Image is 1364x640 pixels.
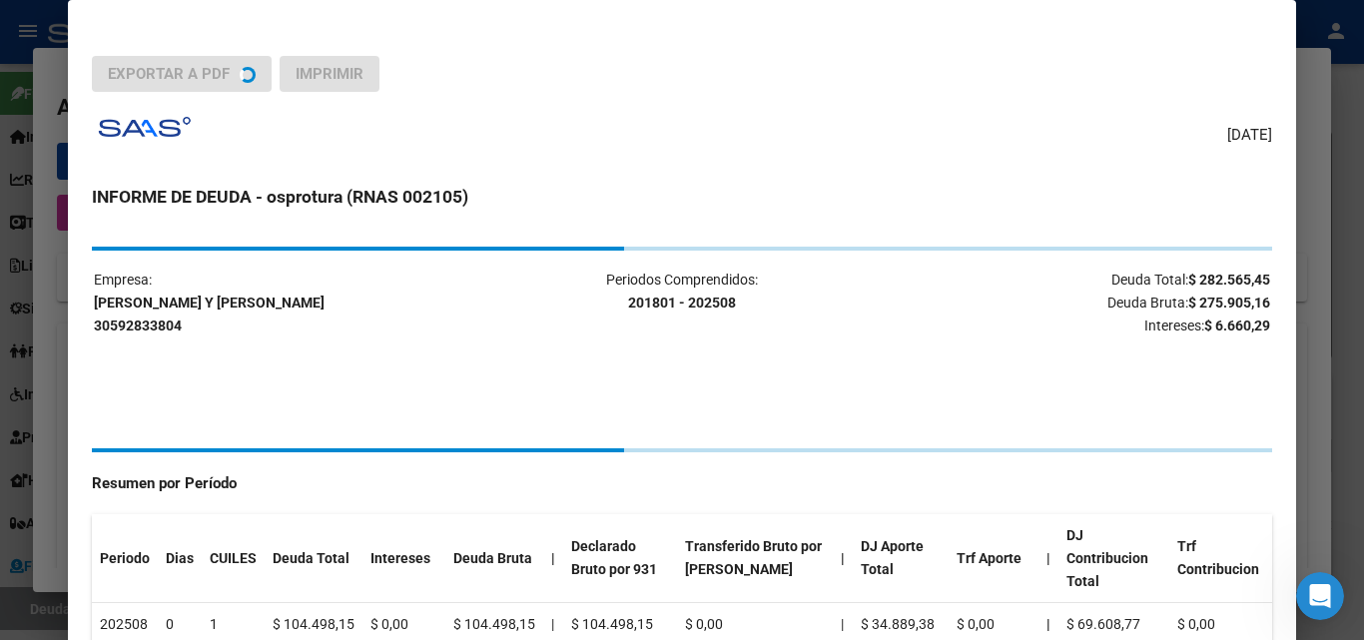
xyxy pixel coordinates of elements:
th: | [543,514,563,603]
iframe: Intercom live chat [1296,572,1344,620]
th: DJ Aporte Total [853,514,949,603]
th: Trf Contribucion [1169,514,1272,603]
h4: Resumen por Período [92,472,1271,495]
span: [DATE] [1227,124,1272,147]
th: Intereses [362,514,445,603]
strong: $ 275.905,16 [1188,295,1270,311]
span: Exportar a PDF [108,65,230,83]
th: Deuda Bruta [445,514,543,603]
th: Periodo [92,514,158,603]
th: Declarado Bruto por 931 [563,514,677,603]
th: DJ Contribucion Total [1058,514,1169,603]
p: Periodos Comprendidos: [486,269,877,315]
th: | [1038,514,1058,603]
p: Deuda Total: Deuda Bruta: Intereses: [880,269,1270,336]
strong: $ 6.660,29 [1204,318,1270,333]
p: Empresa: [94,269,484,336]
strong: $ 282.565,45 [1188,272,1270,288]
span: Imprimir [296,65,363,83]
strong: [PERSON_NAME] Y [PERSON_NAME] 30592833804 [94,295,325,333]
th: Dias [158,514,202,603]
th: Transferido Bruto por [PERSON_NAME] [677,514,833,603]
button: Exportar a PDF [92,56,272,92]
th: Deuda Total [265,514,362,603]
button: Imprimir [280,56,379,92]
strong: 201801 - 202508 [628,295,736,311]
th: CUILES [202,514,265,603]
th: Trf Aporte [949,514,1038,603]
h3: INFORME DE DEUDA - osprotura (RNAS 002105) [92,184,1271,210]
th: | [833,514,853,603]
